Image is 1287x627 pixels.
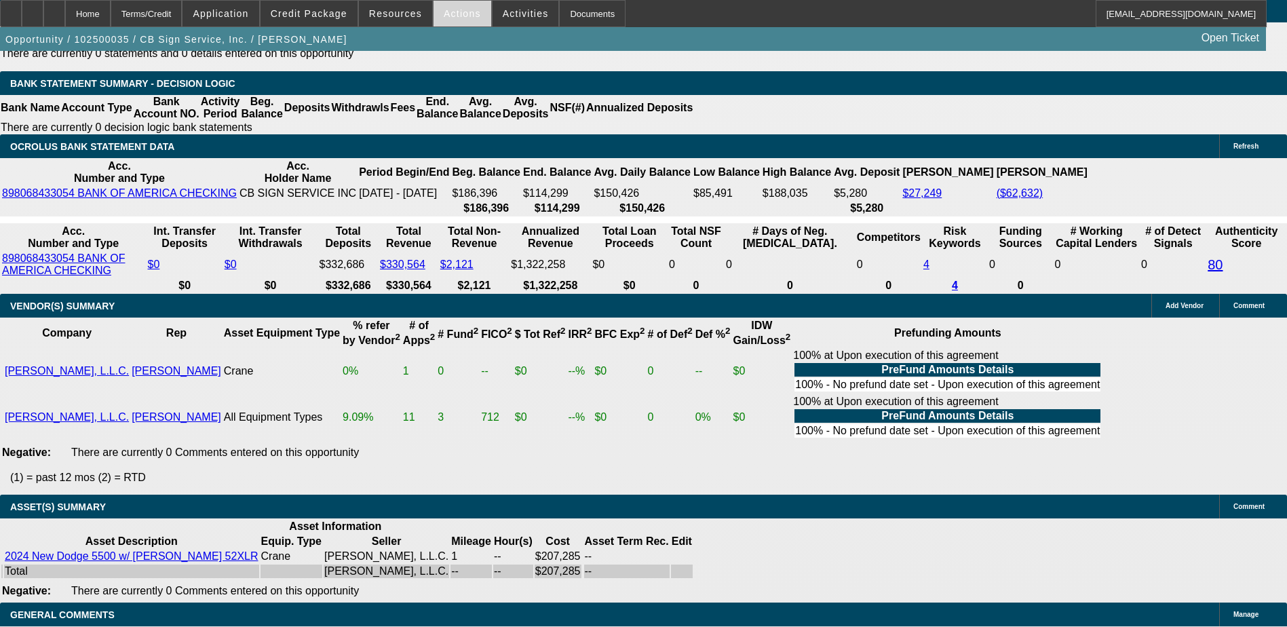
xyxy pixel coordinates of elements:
[474,326,478,336] sup: 2
[894,327,1001,339] b: Prefunding Amounts
[833,159,900,185] th: Avg. Deposit
[988,225,1052,250] th: Funding Sources
[881,410,1014,421] b: PreFund Amounts Details
[324,565,449,578] td: [PERSON_NAME], L.L.C.
[988,279,1052,292] th: 0
[592,279,667,292] th: $0
[693,159,761,185] th: Low Balance
[1233,142,1259,150] span: Refresh
[342,349,401,394] td: 0%
[343,320,400,346] b: % refer by Vendor
[593,159,691,185] th: Avg. Daily Balance
[450,550,492,563] td: 1
[522,202,592,215] th: $114,299
[10,301,115,311] span: VENDOR(S) SUMMARY
[132,411,221,423] a: [PERSON_NAME]
[166,327,187,339] b: Rep
[587,326,592,336] sup: 2
[132,365,221,377] a: [PERSON_NAME]
[1140,225,1206,250] th: # of Detect Signals
[5,550,258,562] a: 2024 New Dodge 5500 w/ [PERSON_NAME] 52XLR
[459,95,501,121] th: Avg. Balance
[923,259,929,270] a: 4
[996,159,1088,185] th: [PERSON_NAME]
[567,395,592,440] td: --%
[239,187,357,200] td: CB SIGN SERVICE INC
[560,326,565,336] sup: 2
[647,349,693,394] td: 0
[5,411,129,423] a: [PERSON_NAME], L.L.C.
[762,159,832,185] th: High Balance
[430,332,435,342] sup: 2
[434,1,491,26] button: Actions
[593,187,691,200] td: $150,426
[403,320,435,346] b: # of Apps
[42,327,92,339] b: Company
[793,396,1102,439] div: 100% at Upon execution of this agreement
[725,225,855,250] th: # Days of Neg. [MEDICAL_DATA].
[668,279,724,292] th: 0
[379,225,438,250] th: Total Revenue
[510,279,590,292] th: $1,322,258
[567,349,592,394] td: --%
[358,187,450,200] td: [DATE] - [DATE]
[440,225,510,250] th: Total Non-Revenue
[725,252,855,278] td: 0
[1140,252,1206,278] td: 0
[440,259,474,270] a: $2,121
[2,585,51,596] b: Negative:
[584,535,670,548] th: Asset Term Recommendation
[647,395,693,440] td: 0
[794,424,1100,438] td: 100% - No prefund date set - Upon execution of this agreement
[10,78,235,89] span: Bank Statement Summary - Decision Logic
[444,8,481,19] span: Actions
[1207,225,1286,250] th: Authenticity Score
[450,565,492,578] td: --
[695,349,731,394] td: --
[416,95,459,121] th: End. Balance
[319,279,379,292] th: $332,686
[440,279,510,292] th: $2,121
[592,225,667,250] th: Total Loan Proceeds
[133,95,200,121] th: Bank Account NO.
[568,328,592,340] b: IRR
[668,252,724,278] td: 0
[319,252,379,278] td: $332,686
[480,395,513,440] td: 712
[71,446,359,458] span: There are currently 0 Comments entered on this opportunity
[1054,259,1060,270] span: 0
[793,349,1102,393] div: 100% at Upon execution of this agreement
[224,225,318,250] th: Int. Transfer Withdrawals
[535,565,581,578] td: $207,285
[223,349,341,394] td: Crane
[271,8,347,19] span: Credit Package
[733,320,791,346] b: IDW Gain/Loss
[324,550,449,563] td: [PERSON_NAME], L.L.C.
[584,565,670,578] td: --
[1196,26,1265,50] a: Open Ticket
[1,159,237,185] th: Acc. Number and Type
[593,202,691,215] th: $150,426
[507,326,512,336] sup: 2
[224,327,340,339] b: Asset Equipment Type
[725,279,855,292] th: 0
[988,252,1052,278] td: 0
[390,95,416,121] th: Fees
[85,535,178,547] b: Asset Description
[833,187,900,200] td: $5,280
[380,259,425,270] a: $330,564
[451,187,520,200] td: $186,396
[2,446,51,458] b: Negative:
[1233,302,1265,309] span: Comment
[584,550,670,563] td: --
[1166,302,1204,309] span: Add Vendor
[515,328,566,340] b: $ Tot Ref
[502,95,550,121] th: Avg. Deposits
[514,349,566,394] td: $0
[358,159,450,185] th: Period Begin/End
[786,332,790,342] sup: 2
[695,395,731,440] td: 0%
[395,332,400,342] sup: 2
[585,95,693,121] th: Annualized Deposits
[372,535,402,547] b: Seller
